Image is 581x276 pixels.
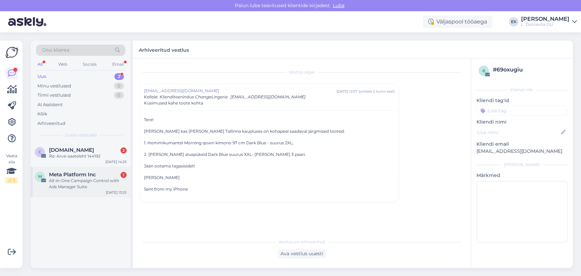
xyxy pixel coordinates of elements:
div: Uus [37,73,46,80]
div: Re: Arve-saateleht 144192 [49,153,127,159]
div: AI Assistent [37,101,63,108]
div: Ava vestlus uuesti [278,249,326,258]
span: [EMAIL_ADDRESS][DOMAIN_NAME] [230,94,306,99]
input: Lisa nimi [477,129,560,136]
p: 2. [PERSON_NAME] aluspüksid Dark Blue suurus XXL- [PERSON_NAME] 3 paari. [144,151,394,158]
div: Email [111,60,125,69]
span: Klienditeenindus ChangeLingerie [160,94,228,99]
p: [PERSON_NAME] [144,175,394,181]
div: Kõik [37,111,47,117]
p: Kliendi nimi [477,118,567,126]
div: [DATE] 12:57 [336,89,357,94]
span: M [38,174,42,179]
div: 2 [120,147,127,153]
div: Minu vestlused [37,83,71,90]
div: 1 [120,172,127,178]
div: 0 [114,92,124,99]
span: changelingerie.ee [49,147,94,153]
span: [EMAIL_ADDRESS][DOMAIN_NAME] [144,88,336,94]
div: Socials [81,60,98,69]
span: Meta Platform Inc [49,172,96,178]
div: # 69oxugiu [493,66,565,74]
div: EK [509,17,518,27]
span: Vestlus on arhiveeritud [278,239,325,245]
div: Väljaspool tööaega [423,16,493,28]
div: ( umbes 2 tunni eest ) [358,89,394,94]
div: L´Dolcevita OÜ [521,22,569,27]
span: c [38,149,42,155]
span: Kellele : [144,94,158,99]
div: Web [57,60,69,69]
div: All [36,60,44,69]
label: Arhiveeritud vestlus [139,45,189,54]
div: Kliendi info [477,87,567,93]
input: Lisa tag [477,105,567,116]
div: Arhiveeritud [37,120,65,127]
span: Küsimused kahe toote kohta [144,100,203,106]
div: Vaata siia [5,153,18,183]
div: 2 [114,73,124,80]
p: Sent from my iPhone [144,186,394,192]
span: Otsi kliente [42,47,69,54]
p: Kliendi tag'id [477,97,567,104]
span: Uued vestlused [65,132,97,138]
a: [PERSON_NAME]L´Dolcevita OÜ [521,16,577,27]
p: Tere! [144,117,394,123]
div: All-in-One Campaign Control with Ads Manager Suite [49,178,127,190]
span: 6 [483,68,485,73]
div: 2 / 3 [5,177,18,183]
div: [PERSON_NAME] [521,16,569,22]
p: [EMAIL_ADDRESS][DOMAIN_NAME] [477,148,567,155]
p: Märkmed [477,172,567,179]
span: Luba [331,2,346,9]
img: Askly Logo [5,46,18,59]
div: [DATE] 13:25 [106,190,127,195]
p: [PERSON_NAME] kas [PERSON_NAME] Tallinna kaupluses on kohapeal saadaval järgmised tooted: [144,128,394,134]
div: [DATE] 14:25 [106,159,127,164]
div: [PERSON_NAME] [477,162,567,168]
div: Vestlus algas [140,69,464,75]
div: Tiimi vestlused [37,92,71,99]
p: 1. Hommikumantel Morning qown kimono 97 cm Dark Blue - suurus 2XL; [144,140,394,146]
div: 0 [114,83,124,90]
p: Kliendi email [477,141,567,148]
p: Jään ootama tagasisidet! [144,163,394,169]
